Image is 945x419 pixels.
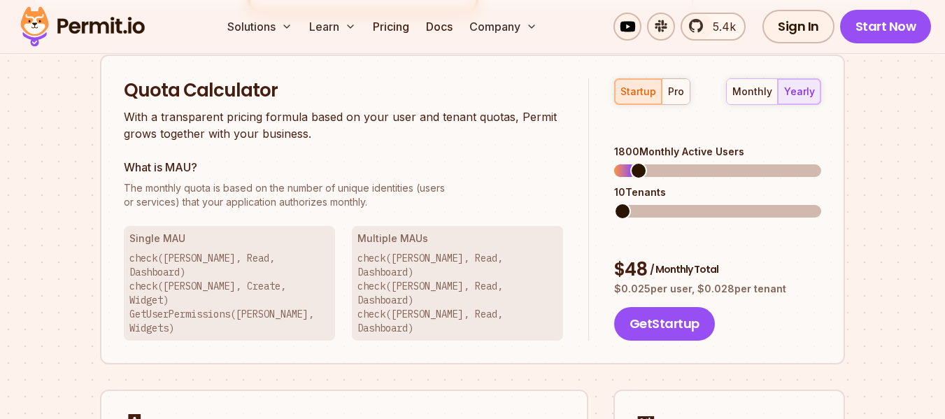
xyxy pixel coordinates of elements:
[614,257,821,283] div: $ 48
[614,282,821,296] p: $ 0.025 per user, $ 0.028 per tenant
[732,85,772,99] div: monthly
[614,185,821,199] div: 10 Tenants
[704,18,736,35] span: 5.4k
[124,181,563,195] span: The monthly quota is based on the number of unique identities (users
[357,251,557,335] p: check([PERSON_NAME], Read, Dashboard) check([PERSON_NAME], Read, Dashboard) check([PERSON_NAME], ...
[129,251,329,335] p: check([PERSON_NAME], Read, Dashboard) check([PERSON_NAME], Create, Widget) GetUserPermissions([PE...
[124,108,563,142] p: With a transparent pricing formula based on your user and tenant quotas, Permit grows together wi...
[464,13,543,41] button: Company
[668,85,684,99] div: pro
[222,13,298,41] button: Solutions
[650,262,718,276] span: / Monthly Total
[614,145,821,159] div: 1800 Monthly Active Users
[124,181,563,209] p: or services) that your application authorizes monthly.
[762,10,834,43] a: Sign In
[304,13,362,41] button: Learn
[14,3,151,50] img: Permit logo
[681,13,746,41] a: 5.4k
[367,13,415,41] a: Pricing
[124,78,563,104] h2: Quota Calculator
[614,307,715,341] button: GetStartup
[124,159,563,176] h3: What is MAU?
[357,232,557,246] h3: Multiple MAUs
[129,232,329,246] h3: Single MAU
[840,10,932,43] a: Start Now
[420,13,458,41] a: Docs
